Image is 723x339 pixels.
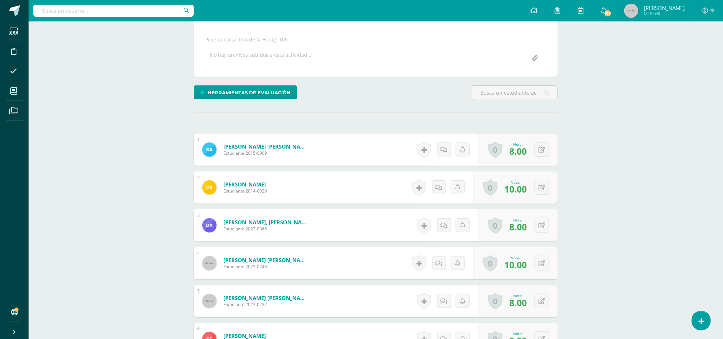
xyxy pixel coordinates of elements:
span: 8.00 [509,145,527,157]
img: 45x45 [202,294,217,308]
span: Mi Perfil [644,11,685,17]
a: 0 [488,141,502,158]
a: [PERSON_NAME], [PERSON_NAME] [223,219,309,226]
img: 97e2b0734e7479136478462550ca4ee1.png [202,180,217,195]
span: Herramientas de evaluación [208,86,291,99]
a: [PERSON_NAME] [223,181,267,188]
div: Nota: [509,293,527,298]
a: 0 [483,179,497,196]
a: [PERSON_NAME] [PERSON_NAME] [223,143,309,150]
span: 10.00 [504,183,527,195]
a: 0 [488,293,502,309]
div: Nota: [504,180,527,185]
div: Prueba corta. Uso de la H pág. 108 [202,36,549,43]
span: [PERSON_NAME] [644,4,685,11]
span: 8.00 [509,296,527,309]
div: Nota: [509,331,527,336]
span: 100 [604,9,612,17]
img: 45x45 [202,256,217,270]
div: No hay archivos subidos a esta actividad... [210,51,312,65]
span: Estudiante 2015-0309 [223,150,309,156]
a: Herramientas de evaluación [194,85,297,99]
div: Nota: [509,142,527,147]
div: Nota: [509,218,527,223]
span: 8.00 [509,221,527,233]
span: Estudiante 2023-0246 [223,264,309,270]
img: 45x45 [624,4,638,18]
a: [PERSON_NAME] [PERSON_NAME] [223,294,309,301]
a: 0 [488,217,502,234]
input: Busca un estudiante aquí... [471,86,557,100]
img: 1d0b7858f1263ef2a4c4511d85fc3fbe.png [202,143,217,157]
input: Busca un usuario... [33,5,194,17]
span: 10.00 [504,259,527,271]
a: 0 [483,255,497,271]
span: Estudiante 2023-0366 [223,226,309,232]
img: 4132a828997210e662c1011da54ca329.png [202,218,217,233]
div: Nota: [504,255,527,260]
span: Estudiante 2014-0029 [223,188,267,194]
a: [PERSON_NAME] [PERSON_NAME] [223,256,309,264]
span: Estudiante 2023-0227 [223,301,309,308]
